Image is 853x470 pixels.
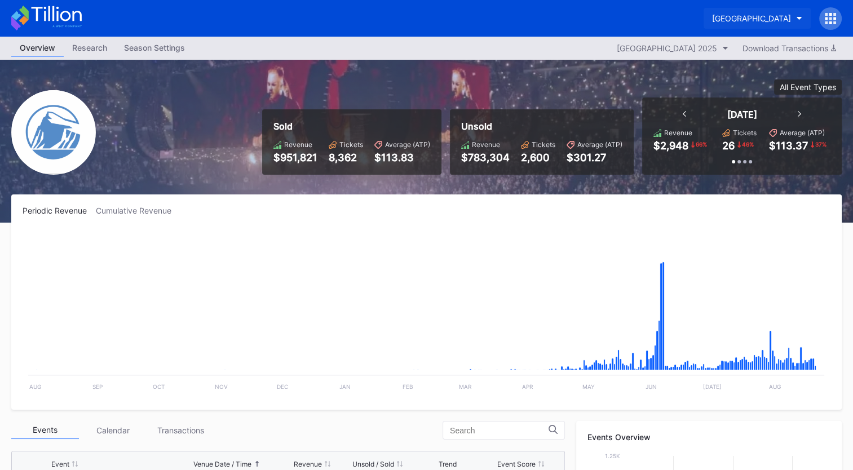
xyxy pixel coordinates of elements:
[646,383,657,390] text: Jun
[461,121,622,132] div: Unsold
[294,460,322,468] div: Revenue
[116,39,193,57] a: Season Settings
[11,90,96,175] img: Devils-Logo.png
[521,152,555,163] div: 2,600
[522,383,533,390] text: Apr
[472,140,500,149] div: Revenue
[695,140,708,149] div: 66 %
[450,426,549,435] input: Search
[742,43,836,53] div: Download Transactions
[703,383,722,390] text: [DATE]
[277,383,288,390] text: Dec
[11,39,64,57] a: Overview
[605,453,620,459] text: 1.25k
[733,128,757,137] div: Tickets
[339,140,363,149] div: Tickets
[64,39,116,57] a: Research
[722,140,735,152] div: 26
[712,14,791,23] div: [GEOGRAPHIC_DATA]
[704,8,811,29] button: [GEOGRAPHIC_DATA]
[329,152,363,163] div: 8,362
[737,41,842,56] button: Download Transactions
[11,422,79,439] div: Events
[587,432,830,442] div: Events Overview
[403,383,413,390] text: Feb
[653,140,688,152] div: $2,948
[385,140,430,149] div: Average (ATP)
[23,206,96,215] div: Periodic Revenue
[582,383,595,390] text: May
[92,383,103,390] text: Sep
[774,79,842,95] button: All Event Types
[193,460,251,468] div: Venue Date / Time
[339,383,351,390] text: Jan
[458,383,471,390] text: Mar
[461,152,510,163] div: $783,304
[352,460,394,468] div: Unsold / Sold
[567,152,622,163] div: $301.27
[577,140,622,149] div: Average (ATP)
[611,41,734,56] button: [GEOGRAPHIC_DATA] 2025
[727,109,757,120] div: [DATE]
[741,140,755,149] div: 46 %
[273,121,430,132] div: Sold
[532,140,555,149] div: Tickets
[780,128,825,137] div: Average (ATP)
[153,383,165,390] text: Oct
[96,206,180,215] div: Cumulative Revenue
[79,422,147,439] div: Calendar
[617,43,717,53] div: [GEOGRAPHIC_DATA] 2025
[769,383,781,390] text: Aug
[814,140,828,149] div: 37 %
[374,152,430,163] div: $113.83
[29,383,41,390] text: Aug
[284,140,312,149] div: Revenue
[147,422,214,439] div: Transactions
[51,460,69,468] div: Event
[273,152,317,163] div: $951,821
[664,128,692,137] div: Revenue
[116,39,193,56] div: Season Settings
[497,460,536,468] div: Event Score
[64,39,116,56] div: Research
[769,140,808,152] div: $113.37
[439,460,457,468] div: Trend
[23,229,830,398] svg: Chart title
[215,383,228,390] text: Nov
[780,82,836,92] div: All Event Types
